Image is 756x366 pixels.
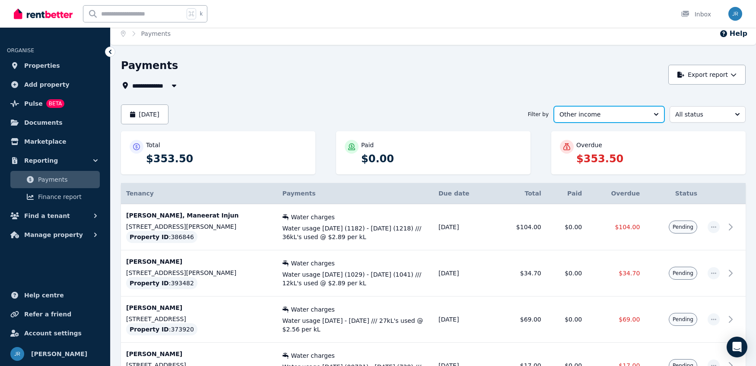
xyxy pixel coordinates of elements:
[126,211,272,220] p: [PERSON_NAME], Maneerat Injun
[38,174,96,185] span: Payments
[24,136,66,147] span: Marketplace
[7,207,103,224] button: Find a tenant
[126,268,272,277] p: [STREET_ADDRESS][PERSON_NAME]
[291,259,335,268] span: Water charges
[24,328,82,338] span: Account settings
[146,152,307,166] p: $353.50
[7,287,103,304] a: Help centre
[283,316,429,334] span: Water usage [DATE] - [DATE] /// 27kL's used @ $2.56 per kL
[433,204,494,250] td: [DATE]
[7,226,103,243] button: Manage property
[24,309,71,319] span: Refer a friend
[111,22,181,45] nav: Breadcrumb
[7,152,103,169] button: Reporting
[546,183,588,204] th: Paid
[121,104,168,124] button: [DATE]
[14,7,73,20] img: RentBetter
[7,133,103,150] a: Marketplace
[559,110,647,119] span: Other income
[727,337,747,357] div: Open Intercom Messenger
[7,325,103,342] a: Account settings
[546,204,588,250] td: $0.00
[675,110,728,119] span: All status
[126,257,272,266] p: [PERSON_NAME]
[283,224,429,241] span: Water usage [DATE] (1182) - [DATE] (1218) /// 36kL's used @ $2.89 per kL
[587,183,645,204] th: Overdue
[494,250,546,297] td: $34.70
[10,171,100,188] a: Payments
[130,325,169,334] span: Property ID
[46,99,64,108] span: BETA
[146,141,160,149] p: Total
[121,59,178,73] h1: Payments
[7,95,103,112] a: PulseBETA
[126,350,272,358] p: [PERSON_NAME]
[554,106,664,123] button: Other income
[291,351,335,360] span: Water charges
[24,290,64,300] span: Help centre
[291,213,335,221] span: Water charges
[291,305,335,314] span: Water charges
[615,224,640,230] span: $104.00
[7,76,103,93] a: Add property
[619,270,640,277] span: $34.70
[494,183,546,204] th: Total
[126,315,272,323] p: [STREET_ADDRESS]
[24,79,70,90] span: Add property
[619,316,640,323] span: $69.00
[433,183,494,204] th: Due date
[728,7,742,21] img: Jo Reinhard
[24,117,63,128] span: Documents
[645,183,702,204] th: Status
[719,28,747,39] button: Help
[283,190,316,197] span: Payments
[7,57,103,74] a: Properties
[494,297,546,343] td: $69.00
[126,231,197,243] div: : 386846
[283,270,429,287] span: Water usage [DATE] (1029) - [DATE] (1041) /// 12kL's used @ $2.89 per kL
[24,98,43,109] span: Pulse
[38,192,96,202] span: Finance report
[130,279,169,287] span: Property ID
[126,222,272,231] p: [STREET_ADDRESS][PERSON_NAME]
[670,106,746,123] button: All status
[433,250,494,297] td: [DATE]
[130,233,169,241] span: Property ID
[31,349,87,359] span: [PERSON_NAME]
[433,297,494,343] td: [DATE]
[681,10,711,19] div: Inbox
[494,204,546,250] td: $104.00
[361,141,374,149] p: Paid
[24,230,83,240] span: Manage property
[24,211,70,221] span: Find a tenant
[528,111,549,118] span: Filter by
[673,316,693,323] span: Pending
[24,60,60,71] span: Properties
[673,224,693,230] span: Pending
[200,10,203,17] span: k
[7,306,103,323] a: Refer a friend
[361,152,522,166] p: $0.00
[576,141,602,149] p: Overdue
[126,277,197,289] div: : 393482
[121,183,277,204] th: Tenancy
[673,270,693,277] span: Pending
[141,30,171,37] a: Payments
[668,65,746,85] button: Export report
[126,323,197,335] div: : 373920
[126,303,272,312] p: [PERSON_NAME]
[10,347,24,361] img: Jo Reinhard
[7,47,34,54] span: ORGANISE
[24,155,58,166] span: Reporting
[546,250,588,297] td: $0.00
[576,152,737,166] p: $353.50
[7,114,103,131] a: Documents
[10,188,100,205] a: Finance report
[546,297,588,343] td: $0.00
